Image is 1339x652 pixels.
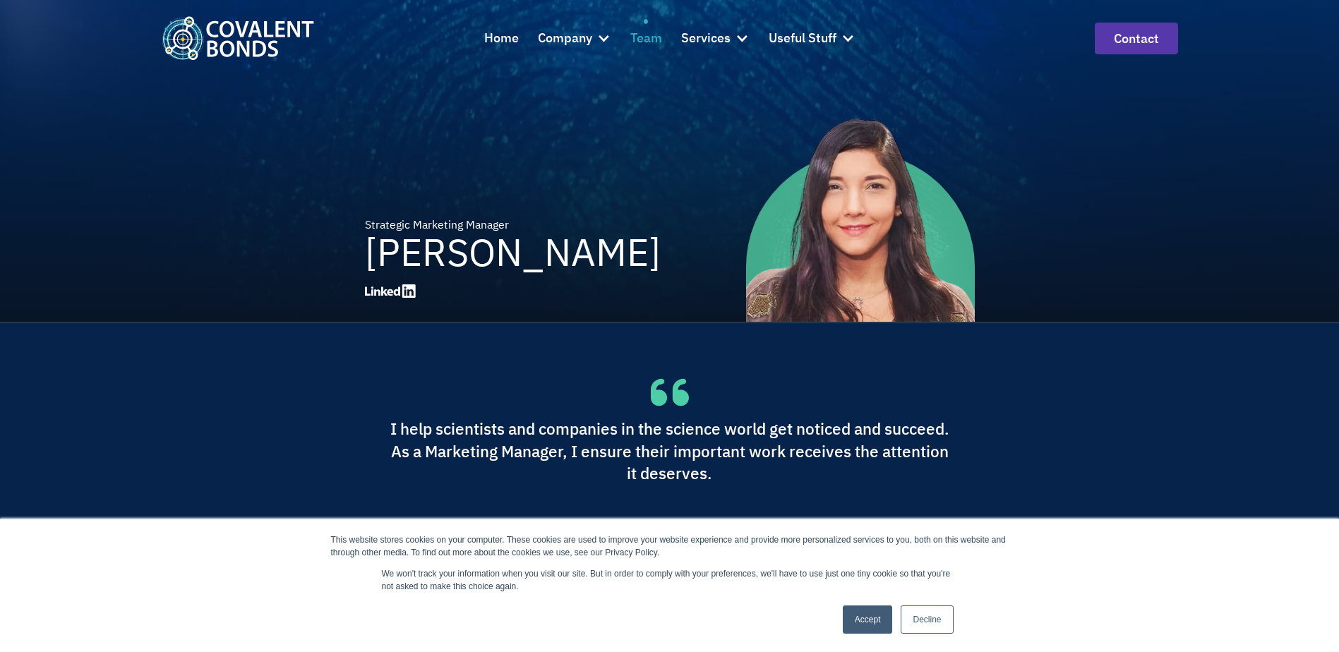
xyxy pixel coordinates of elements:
[365,217,661,234] div: Strategic Marketing Manager
[382,567,958,593] p: We won't track your information when you visit our site. But in order to comply with your prefere...
[901,605,953,634] a: Decline
[630,28,662,49] div: Team
[746,93,975,322] img: Stephanie Torres
[843,605,893,634] a: Accept
[538,28,592,49] div: Company
[769,28,836,49] div: Useful Stuff
[538,19,611,57] div: Company
[365,233,661,271] h1: [PERSON_NAME]
[1128,500,1339,652] iframe: Chat Widget
[162,16,314,59] a: home
[1095,23,1178,54] a: contact
[630,19,662,57] a: Team
[681,28,731,49] div: Services
[484,28,519,49] div: Home
[769,19,855,57] div: Useful Stuff
[331,533,1009,559] div: This website stores cookies on your computer. These cookies are used to improve your website expe...
[365,418,975,485] div: I help scientists and companies in the science world get noticed and succeed. As a Marketing Mana...
[484,19,519,57] a: Home
[681,19,750,57] div: Services
[162,16,314,59] img: Covalent Bonds White / Teal Logo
